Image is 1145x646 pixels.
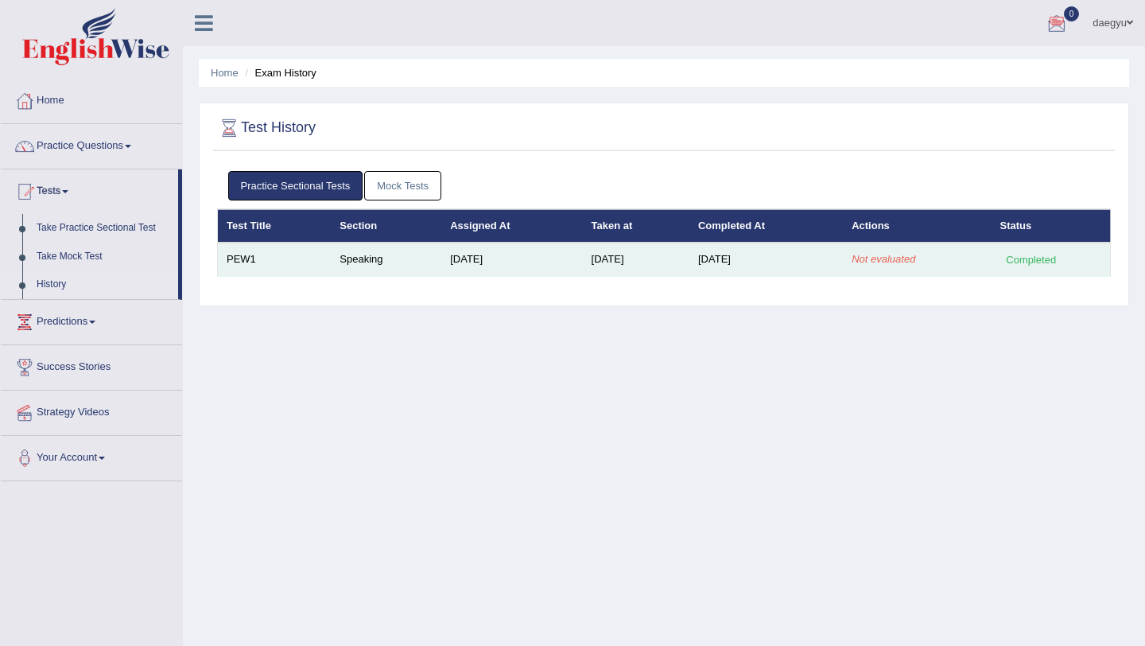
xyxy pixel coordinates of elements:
[218,243,332,276] td: PEW1
[1,345,182,385] a: Success Stories
[1,436,182,476] a: Your Account
[1064,6,1080,21] span: 0
[441,243,582,276] td: [DATE]
[331,209,441,243] th: Section
[689,243,843,276] td: [DATE]
[583,243,689,276] td: [DATE]
[211,67,239,79] a: Home
[441,209,582,243] th: Assigned At
[1,124,182,164] a: Practice Questions
[1,300,182,340] a: Predictions
[1,169,178,209] a: Tests
[843,209,991,243] th: Actions
[29,214,178,243] a: Take Practice Sectional Test
[1,391,182,430] a: Strategy Videos
[1000,251,1062,268] div: Completed
[241,65,316,80] li: Exam History
[583,209,689,243] th: Taken at
[364,171,441,200] a: Mock Tests
[29,270,178,299] a: History
[218,209,332,243] th: Test Title
[331,243,441,276] td: Speaking
[1,79,182,119] a: Home
[852,253,915,265] em: Not evaluated
[29,243,178,271] a: Take Mock Test
[689,209,843,243] th: Completed At
[992,209,1111,243] th: Status
[217,116,316,140] h2: Test History
[228,171,363,200] a: Practice Sectional Tests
